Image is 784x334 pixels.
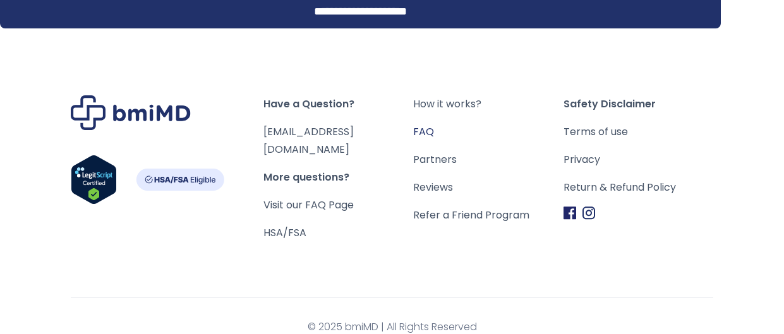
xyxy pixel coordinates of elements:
[263,169,413,186] span: More questions?
[413,179,563,196] a: Reviews
[564,179,713,196] a: Return & Refund Policy
[263,198,354,212] a: Visit our FAQ Page
[263,225,306,240] a: HSA/FSA
[413,206,563,224] a: Refer a Friend Program
[582,206,595,220] img: Instagram
[413,151,563,169] a: Partners
[71,95,191,130] img: Brand Logo
[71,155,117,210] a: Verify LegitScript Approval for www.bmimd.com
[564,206,576,220] img: Facebook
[413,123,563,141] a: FAQ
[564,95,713,113] span: Safety Disclaimer
[71,155,117,205] img: Verify Approval for www.bmimd.com
[263,95,413,113] span: Have a Question?
[136,169,224,191] img: HSA-FSA
[564,123,713,141] a: Terms of use
[564,151,713,169] a: Privacy
[413,95,563,113] a: How it works?
[263,124,354,157] a: [EMAIL_ADDRESS][DOMAIN_NAME]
